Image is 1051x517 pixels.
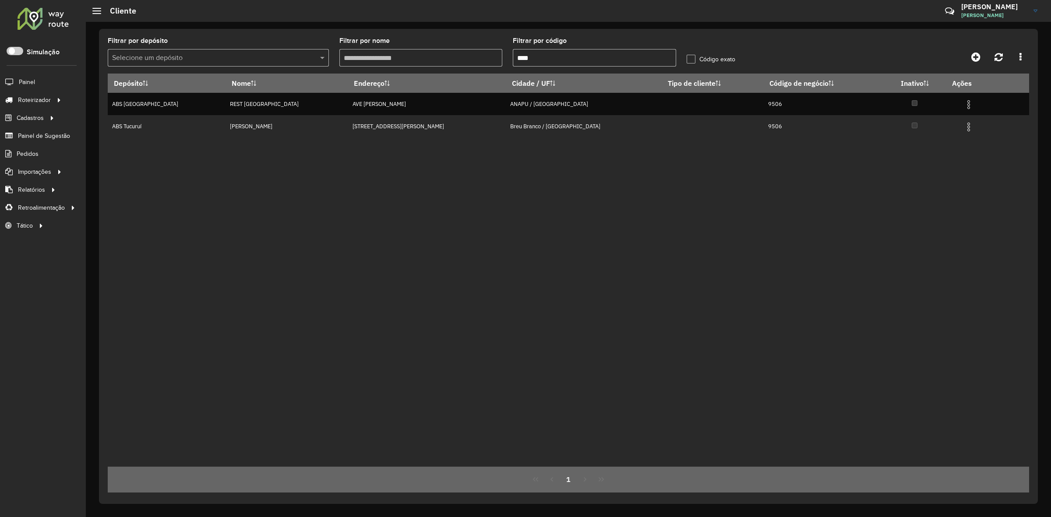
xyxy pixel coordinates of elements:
[108,115,226,137] td: ABS Tucuruí
[506,93,662,115] td: ANAPU / [GEOGRAPHIC_DATA]
[17,113,44,123] span: Cadastros
[764,115,884,137] td: 9506
[513,35,567,46] label: Filtrar por código
[506,115,662,137] td: Breu Branco / [GEOGRAPHIC_DATA]
[226,93,348,115] td: REST [GEOGRAPHIC_DATA]
[348,93,506,115] td: AVE [PERSON_NAME]
[18,185,45,194] span: Relatórios
[226,74,348,93] th: Nome
[687,55,735,64] label: Código exato
[18,167,51,176] span: Importações
[108,35,168,46] label: Filtrar por depósito
[108,74,226,93] th: Depósito
[339,35,390,46] label: Filtrar por nome
[764,74,884,93] th: Código de negócio
[101,6,136,16] h2: Cliente
[19,77,35,87] span: Painel
[946,74,998,92] th: Ações
[348,74,506,93] th: Endereço
[764,93,884,115] td: 9506
[18,131,70,141] span: Painel de Sugestão
[18,95,51,105] span: Roteirizador
[961,11,1027,19] span: [PERSON_NAME]
[27,47,60,57] label: Simulação
[108,93,226,115] td: ABS [GEOGRAPHIC_DATA]
[226,115,348,137] td: [PERSON_NAME]
[662,74,764,93] th: Tipo de cliente
[18,203,65,212] span: Retroalimentação
[560,471,577,488] button: 1
[506,74,662,93] th: Cidade / UF
[17,221,33,230] span: Tático
[17,149,39,158] span: Pedidos
[883,74,946,93] th: Inativo
[348,115,506,137] td: [STREET_ADDRESS][PERSON_NAME]
[940,2,959,21] a: Contato Rápido
[961,3,1027,11] h3: [PERSON_NAME]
